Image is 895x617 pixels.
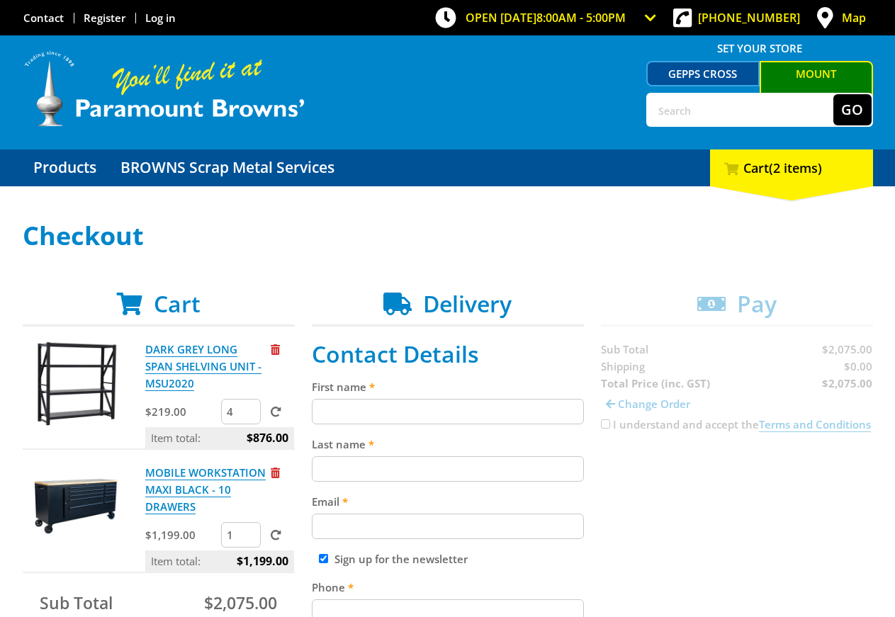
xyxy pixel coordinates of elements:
span: $2,075.00 [204,591,277,614]
label: Email [312,493,584,510]
a: Gepps Cross [646,61,760,86]
p: Item total: [145,550,294,572]
input: Search [648,94,833,125]
a: Go to the registration page [84,11,125,25]
img: MOBILE WORKSTATION MAXI BLACK - 10 DRAWERS [34,464,119,549]
input: Please enter your first name. [312,399,584,424]
p: $219.00 [145,403,218,420]
img: Paramount Browns' [23,50,306,128]
span: Delivery [423,288,512,319]
span: Cart [154,288,201,319]
p: Item total: [145,427,294,448]
span: (2 items) [769,159,822,176]
span: $876.00 [247,427,288,448]
a: Remove from cart [271,342,280,356]
label: Last name [312,436,584,453]
span: Sub Total [40,591,113,614]
input: Please enter your last name. [312,456,584,482]
a: Log in [145,11,176,25]
label: First name [312,378,584,395]
input: Please enter your email address. [312,514,584,539]
a: DARK GREY LONG SPAN SHELVING UNIT - MSU2020 [145,342,261,391]
span: OPEN [DATE] [466,10,626,26]
button: Go [833,94,872,125]
a: Remove from cart [271,465,280,480]
label: Sign up for the newsletter [334,552,468,566]
a: Mount [PERSON_NAME] [760,61,873,109]
a: Go to the Products page [23,149,107,186]
span: Set your store [646,37,873,60]
label: Phone [312,579,584,596]
a: Go to the Contact page [23,11,64,25]
p: $1,199.00 [145,526,218,543]
a: Go to the BROWNS Scrap Metal Services page [110,149,345,186]
span: $1,199.00 [237,550,288,572]
div: Cart [710,149,873,186]
a: MOBILE WORKSTATION MAXI BLACK - 10 DRAWERS [145,465,266,514]
span: 8:00am - 5:00pm [536,10,626,26]
h2: Contact Details [312,341,584,368]
img: DARK GREY LONG SPAN SHELVING UNIT - MSU2020 [34,341,119,426]
h1: Checkout [23,222,873,250]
